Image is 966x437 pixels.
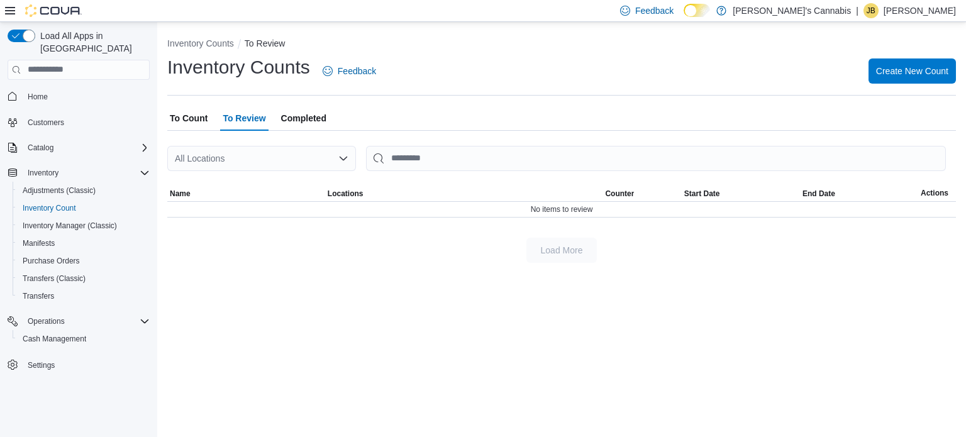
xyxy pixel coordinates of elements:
span: Catalog [28,143,53,153]
span: Cash Management [18,331,150,346]
span: Customers [28,118,64,128]
button: Adjustments (Classic) [13,182,155,199]
span: Purchase Orders [18,253,150,268]
button: Cash Management [13,330,155,348]
p: | [856,3,858,18]
span: No items to review [531,204,593,214]
span: End Date [802,189,835,199]
span: Cash Management [23,334,86,344]
span: Actions [921,188,948,198]
span: Counter [605,189,634,199]
button: Inventory [23,165,64,180]
button: Transfers [13,287,155,305]
span: Adjustments (Classic) [18,183,150,198]
span: Transfers [23,291,54,301]
span: Transfers (Classic) [18,271,150,286]
a: Adjustments (Classic) [18,183,101,198]
button: Purchase Orders [13,252,155,270]
p: [PERSON_NAME] [884,3,956,18]
button: Home [3,87,155,106]
span: Manifests [23,238,55,248]
span: Operations [28,316,65,326]
button: Inventory Manager (Classic) [13,217,155,235]
button: Settings [3,355,155,373]
span: Home [28,92,48,102]
span: To Count [170,106,208,131]
span: Load More [541,244,583,257]
nav: Complex example [8,82,150,407]
span: Locations [328,189,364,199]
button: Catalog [3,139,155,157]
nav: An example of EuiBreadcrumbs [167,37,956,52]
span: Inventory Count [18,201,150,216]
span: Transfers (Classic) [23,274,86,284]
button: Catalog [23,140,58,155]
a: Transfers (Classic) [18,271,91,286]
a: Purchase Orders [18,253,85,268]
a: Manifests [18,236,60,251]
a: Customers [23,115,69,130]
span: Load All Apps in [GEOGRAPHIC_DATA] [35,30,150,55]
button: Open list of options [338,153,348,163]
a: Cash Management [18,331,91,346]
span: Purchase Orders [23,256,80,266]
a: Home [23,89,53,104]
button: Operations [23,314,70,329]
input: Dark Mode [684,4,710,17]
span: Start Date [684,189,720,199]
img: Cova [25,4,82,17]
button: Name [167,186,325,201]
button: To Review [245,38,286,48]
span: Create New Count [876,65,948,77]
button: End Date [800,186,918,201]
span: Settings [28,360,55,370]
span: Catalog [23,140,150,155]
span: Manifests [18,236,150,251]
a: Inventory Manager (Classic) [18,218,122,233]
span: Home [23,89,150,104]
input: This is a search bar. After typing your query, hit enter to filter the results lower in the page. [366,146,946,171]
span: Inventory Manager (Classic) [23,221,117,231]
a: Settings [23,358,60,373]
span: Inventory [23,165,150,180]
p: [PERSON_NAME]'s Cannabis [733,3,851,18]
span: To Review [223,106,265,131]
button: Create New Count [869,58,956,84]
span: Feedback [338,65,376,77]
span: Inventory [28,168,58,178]
span: Feedback [635,4,674,17]
button: Operations [3,313,155,330]
span: Name [170,189,191,199]
button: Inventory Counts [167,38,234,48]
a: Inventory Count [18,201,81,216]
h1: Inventory Counts [167,55,310,80]
span: Completed [281,106,326,131]
a: Transfers [18,289,59,304]
button: Customers [3,113,155,131]
button: Transfers (Classic) [13,270,155,287]
span: Inventory Count [23,203,76,213]
span: JB [867,3,875,18]
button: Manifests [13,235,155,252]
div: Jonathan Barlow [863,3,879,18]
span: Inventory Manager (Classic) [18,218,150,233]
span: Transfers [18,289,150,304]
span: Operations [23,314,150,329]
a: Feedback [318,58,381,84]
button: Locations [325,186,603,201]
button: Counter [602,186,681,201]
button: Inventory [3,164,155,182]
span: Adjustments (Classic) [23,185,96,196]
button: Start Date [682,186,800,201]
button: Load More [526,238,597,263]
button: Inventory Count [13,199,155,217]
span: Settings [23,357,150,372]
span: Customers [23,114,150,130]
